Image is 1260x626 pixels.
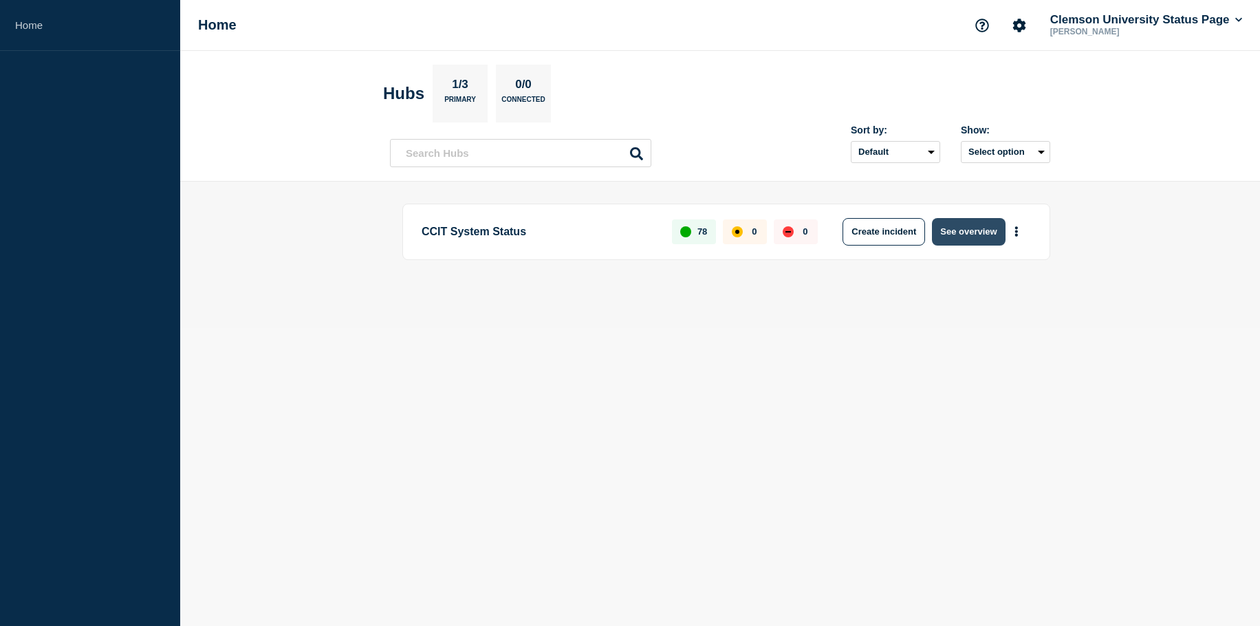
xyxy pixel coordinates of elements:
[803,226,807,237] p: 0
[968,11,997,40] button: Support
[851,141,940,163] select: Sort by
[961,125,1050,136] div: Show:
[198,17,237,33] h1: Home
[444,96,476,110] p: Primary
[752,226,757,237] p: 0
[383,84,424,103] h2: Hubs
[932,218,1005,246] button: See overview
[851,125,940,136] div: Sort by:
[697,226,707,237] p: 78
[1005,11,1034,40] button: Account settings
[961,141,1050,163] button: Select option
[1047,27,1191,36] p: [PERSON_NAME]
[447,78,474,96] p: 1/3
[1008,219,1025,244] button: More actions
[1047,13,1245,27] button: Clemson University Status Page
[680,226,691,237] div: up
[390,139,651,167] input: Search Hubs
[732,226,743,237] div: affected
[422,218,656,246] p: CCIT System Status
[783,226,794,237] div: down
[501,96,545,110] p: Connected
[843,218,925,246] button: Create incident
[510,78,537,96] p: 0/0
